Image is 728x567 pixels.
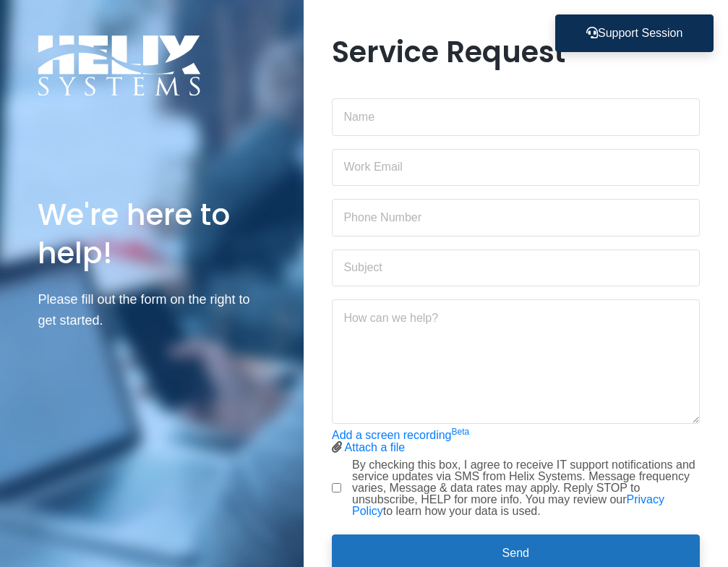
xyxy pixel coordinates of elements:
input: Subject [332,250,699,287]
p: Please fill out the form on the right to get started. [38,289,265,331]
a: Privacy Policy [352,493,664,517]
img: Logo [38,35,201,96]
h1: Service Request [332,35,699,69]
a: Attach a file [345,441,406,453]
label: By checking this box, I agree to receive IT support notifications and service updates via SMS fro... [352,459,699,517]
input: Phone Number [332,199,699,236]
button: Support Session [555,14,714,52]
a: Add a screen recordingBeta [332,429,469,441]
input: Name [332,98,699,136]
input: Work Email [332,149,699,187]
h1: We're here to help! [38,196,265,272]
sup: Beta [451,427,469,437]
